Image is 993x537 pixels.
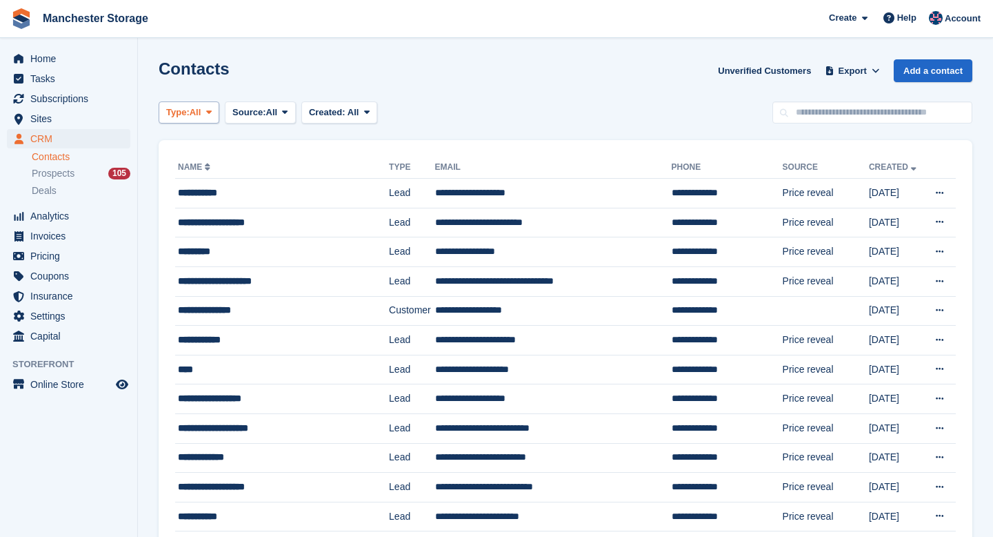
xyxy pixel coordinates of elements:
[30,326,113,346] span: Capital
[30,246,113,266] span: Pricing
[7,246,130,266] a: menu
[12,358,137,371] span: Storefront
[829,11,856,25] span: Create
[894,59,972,82] a: Add a contact
[672,157,783,179] th: Phone
[783,157,869,179] th: Source
[32,184,57,197] span: Deals
[30,69,113,88] span: Tasks
[783,473,869,502] td: Price reveal
[869,237,924,267] td: [DATE]
[783,413,869,443] td: Price reveal
[30,49,113,68] span: Home
[783,443,869,473] td: Price reveal
[869,208,924,237] td: [DATE]
[783,384,869,414] td: Price reveal
[783,208,869,237] td: Price reveal
[32,166,130,181] a: Prospects 105
[159,101,219,124] button: Type: All
[712,59,816,82] a: Unverified Customers
[30,375,113,394] span: Online Store
[7,286,130,306] a: menu
[32,184,130,198] a: Deals
[30,266,113,286] span: Coupons
[389,237,434,267] td: Lead
[7,306,130,326] a: menu
[7,375,130,394] a: menu
[389,179,434,208] td: Lead
[783,266,869,296] td: Price reveal
[389,355,434,384] td: Lead
[108,168,130,179] div: 105
[7,326,130,346] a: menu
[389,296,434,326] td: Customer
[232,106,265,119] span: Source:
[166,106,190,119] span: Type:
[869,473,924,502] td: [DATE]
[266,106,278,119] span: All
[30,129,113,148] span: CRM
[30,206,113,226] span: Analytics
[225,101,296,124] button: Source: All
[389,473,434,502] td: Lead
[389,502,434,531] td: Lead
[7,109,130,128] a: menu
[30,109,113,128] span: Sites
[389,443,434,473] td: Lead
[869,266,924,296] td: [DATE]
[389,208,434,237] td: Lead
[348,107,359,117] span: All
[11,8,32,29] img: stora-icon-8386f47178a22dfd0bd8f6a31ec36ba5ce8667c1dd55bd0f319d3a0aa187defe.svg
[783,179,869,208] td: Price reveal
[7,266,130,286] a: menu
[783,502,869,531] td: Price reveal
[897,11,916,25] span: Help
[869,296,924,326] td: [DATE]
[869,384,924,414] td: [DATE]
[32,167,74,180] span: Prospects
[30,306,113,326] span: Settings
[159,59,230,78] h1: Contacts
[30,286,113,306] span: Insurance
[389,384,434,414] td: Lead
[783,355,869,384] td: Price reveal
[389,413,434,443] td: Lead
[301,101,377,124] button: Created: All
[7,49,130,68] a: menu
[869,413,924,443] td: [DATE]
[7,89,130,108] a: menu
[389,266,434,296] td: Lead
[839,64,867,78] span: Export
[30,89,113,108] span: Subscriptions
[869,162,919,172] a: Created
[32,150,130,164] a: Contacts
[869,179,924,208] td: [DATE]
[869,502,924,531] td: [DATE]
[869,355,924,384] td: [DATE]
[822,59,883,82] button: Export
[389,157,434,179] th: Type
[30,226,113,246] span: Invoices
[7,69,130,88] a: menu
[7,129,130,148] a: menu
[178,162,213,172] a: Name
[190,106,201,119] span: All
[869,443,924,473] td: [DATE]
[114,376,130,393] a: Preview store
[7,226,130,246] a: menu
[435,157,672,179] th: Email
[945,12,981,26] span: Account
[783,237,869,267] td: Price reveal
[869,326,924,355] td: [DATE]
[783,326,869,355] td: Price reveal
[389,326,434,355] td: Lead
[309,107,345,117] span: Created:
[37,7,154,30] a: Manchester Storage
[7,206,130,226] a: menu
